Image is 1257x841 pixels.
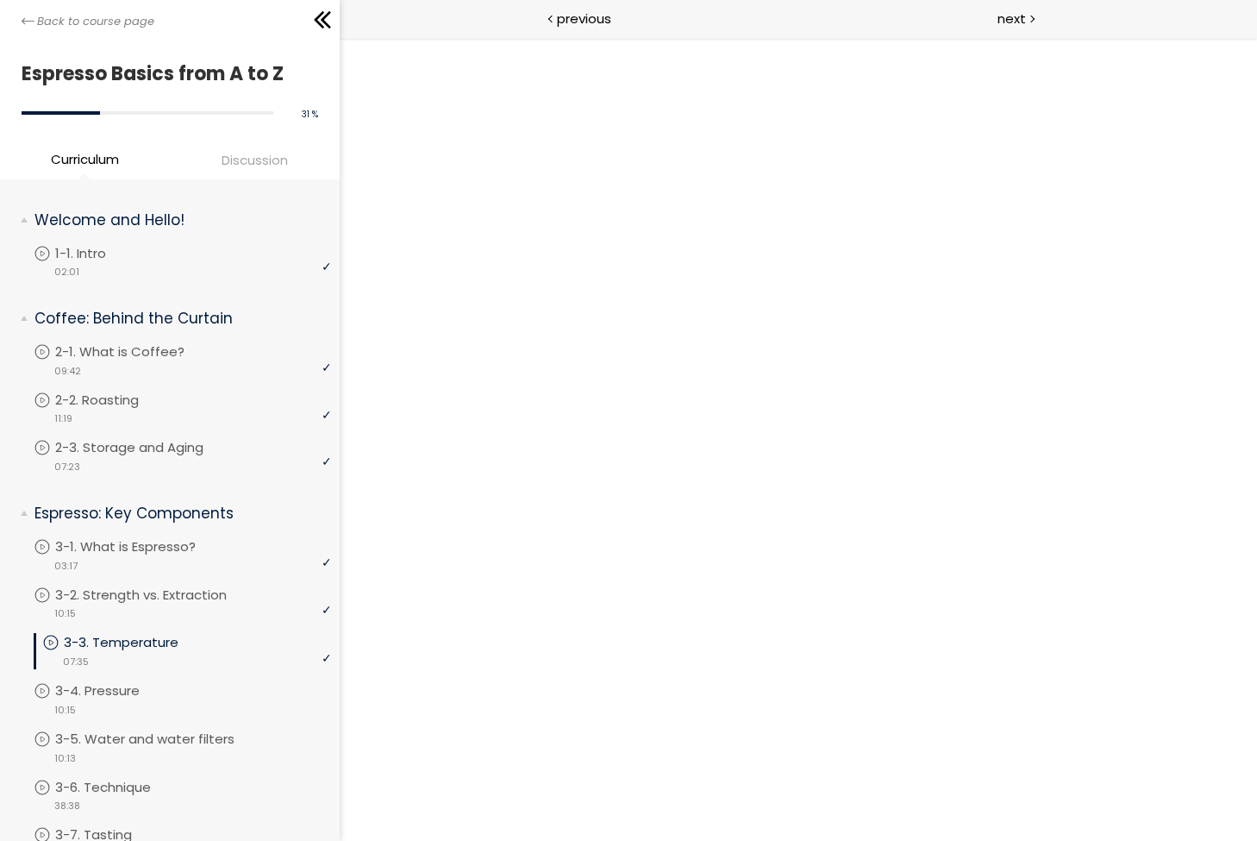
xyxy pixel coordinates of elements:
span: 03:17 [54,559,78,574]
span: 07:23 [54,460,80,474]
p: Coffee: Behind the Curtain [34,308,318,329]
p: Espresso: Key Components [34,503,318,524]
p: 3-4. Pressure [55,681,174,700]
span: 31 % [302,108,318,121]
span: 02:01 [54,265,79,279]
span: 10:15 [54,703,76,718]
p: 1-1. Intro [55,244,141,263]
p: Welcome and Hello! [34,210,318,231]
p: 3-2. Strength vs. Extraction [55,586,261,605]
span: 11:19 [54,411,72,426]
span: previous [557,9,611,28]
span: 07:35 [63,655,89,669]
p: 3-3. Temperature [64,633,213,652]
p: 2-3. Storage and Aging [55,438,238,457]
span: Curriculum [51,149,119,169]
span: 09:42 [54,364,81,379]
span: Back to course page [37,13,154,30]
span: 10:15 [54,606,76,621]
span: next [997,9,1026,28]
span: Discussion [222,150,288,170]
p: 3-1. What is Espresso? [55,537,230,556]
p: 2-2. Roasting [55,391,173,410]
h1: Espresso Basics from A to Z [22,58,310,90]
a: Back to course page [22,13,154,30]
p: 2-1. What is Coffee? [55,342,219,361]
